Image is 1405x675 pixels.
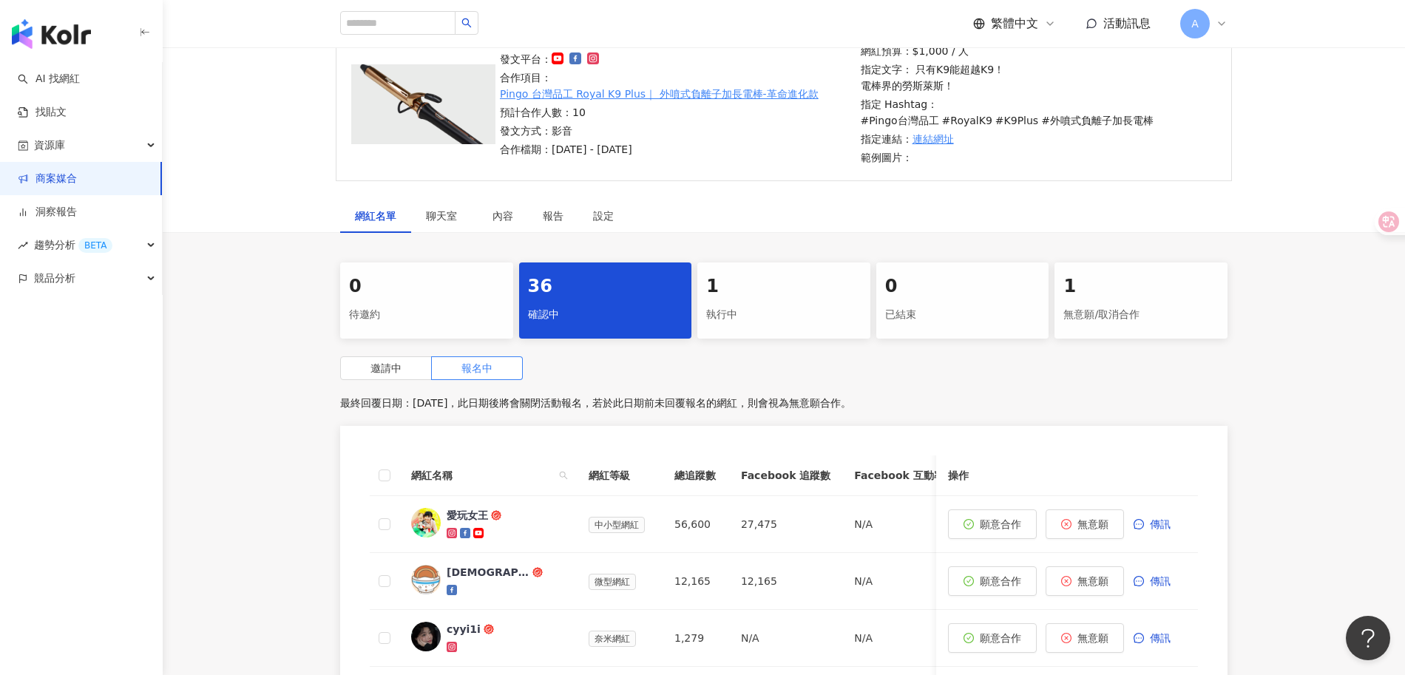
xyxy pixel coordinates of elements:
span: 傳訊 [1150,518,1171,530]
td: 56,600 [663,496,729,553]
div: 1 [1063,274,1219,299]
p: 網紅預算：$1,000 / 人 [861,43,1213,59]
span: close-circle [1061,633,1071,643]
span: 趨勢分析 [34,228,112,262]
span: message [1134,576,1144,586]
a: 洞察報告 [18,205,77,220]
p: 最終回覆日期：[DATE]，此日期後將會關閉活動報名，若於此日期前未回覆報名的網紅，則會視為無意願合作。 [340,392,1228,414]
span: 奈米網紅 [589,631,636,647]
td: N/A [842,610,955,667]
span: 邀請中 [370,362,402,374]
div: 36 [528,274,683,299]
span: 競品分析 [34,262,75,295]
button: 無意願 [1046,509,1124,539]
button: 傳訊 [1133,623,1186,653]
img: KOL Avatar [411,508,441,537]
span: message [1134,519,1144,529]
span: 繁體中文 [991,16,1038,32]
p: 合作項目： [500,69,852,102]
button: 傳訊 [1133,566,1186,596]
div: 確認中 [528,302,683,328]
span: A [1191,16,1199,32]
p: #RoyalK9 [942,112,992,129]
p: 預計合作人數：10 [500,104,852,121]
span: check-circle [964,576,974,586]
p: 合作檔期：[DATE] - [DATE] [500,141,852,157]
button: 無意願 [1046,623,1124,653]
div: 內容 [492,208,513,224]
th: Facebook 互動率 [842,455,955,496]
a: 連結網址 [913,131,954,147]
div: BETA [78,238,112,253]
div: 待邀約 [349,302,504,328]
a: 商案媒合 [18,172,77,186]
div: 愛玩女王 [447,508,488,523]
span: 願意合作 [980,575,1021,587]
a: 找貼文 [18,105,67,120]
td: N/A [842,553,955,610]
p: #Pingo台灣品工 [861,112,939,129]
th: Facebook 追蹤數 [729,455,842,496]
span: 中小型網紅 [589,517,645,533]
img: Pingo 台灣品工 Royal K9 Plus｜ 外噴式負離子加長電棒-革命進化款 [351,64,495,144]
span: close-circle [1061,519,1071,529]
span: 無意願 [1077,575,1108,587]
button: 願意合作 [948,623,1037,653]
img: KOL Avatar [411,622,441,651]
span: search [559,471,568,480]
div: [DEMOGRAPHIC_DATA]肉飯歸一教 [447,565,529,580]
td: 12,165 [729,553,842,610]
th: 網紅等級 [577,455,663,496]
span: 無意願 [1077,518,1108,530]
button: 願意合作 [948,566,1037,596]
button: 願意合作 [948,509,1037,539]
p: 發文平台： [500,51,852,67]
td: N/A [842,496,955,553]
span: 願意合作 [980,518,1021,530]
span: rise [18,240,28,251]
div: 0 [885,274,1040,299]
span: 傳訊 [1150,632,1171,644]
span: close-circle [1061,576,1071,586]
img: logo [12,19,91,49]
a: searchAI 找網紅 [18,72,80,87]
span: search [556,464,571,486]
span: search [461,18,472,28]
span: 網紅名稱 [411,467,553,484]
p: #K9Plus [995,112,1038,129]
div: 1 [706,274,861,299]
div: 設定 [593,208,614,224]
p: 指定連結： [861,131,1213,147]
p: 指定文字： 只有K9能超越K9！ 電棒界的勞斯萊斯！ [861,61,1213,94]
span: 傳訊 [1150,575,1171,587]
span: check-circle [964,633,974,643]
div: 無意願/取消合作 [1063,302,1219,328]
span: message [1134,633,1144,643]
span: 願意合作 [980,632,1021,644]
span: 微型網紅 [589,574,636,590]
p: 發文方式：影音 [500,123,852,139]
p: 範例圖片： [861,149,1213,166]
th: 操作 [936,455,1198,496]
span: 報名中 [461,362,492,374]
div: 已結束 [885,302,1040,328]
div: cyyi1i [447,622,481,637]
th: 總追蹤數 [663,455,729,496]
button: 無意願 [1046,566,1124,596]
span: 資源庫 [34,129,65,162]
td: 1,279 [663,610,729,667]
a: Pingo 台灣品工 Royal K9 Plus｜ 外噴式負離子加長電棒-革命進化款 [500,86,819,102]
td: 12,165 [663,553,729,610]
button: 傳訊 [1133,509,1186,539]
span: 活動訊息 [1103,16,1151,30]
iframe: Help Scout Beacon - Open [1346,616,1390,660]
img: KOL Avatar [411,565,441,594]
p: 指定 Hashtag： [861,96,1213,129]
td: N/A [729,610,842,667]
p: #外噴式負離子加長電棒 [1041,112,1154,129]
div: 執行中 [706,302,861,328]
td: 27,475 [729,496,842,553]
div: 0 [349,274,504,299]
div: 網紅名單 [355,208,396,224]
span: check-circle [964,519,974,529]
